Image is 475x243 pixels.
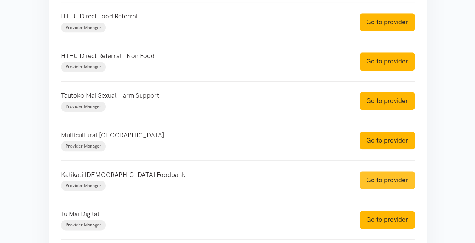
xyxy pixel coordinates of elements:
[61,130,345,140] p: Multicultural [GEOGRAPHIC_DATA]
[360,92,415,110] a: Go to provider
[61,11,345,22] p: HTHU Direct Food Referral
[65,183,101,188] span: Provider Manager
[65,143,101,149] span: Provider Manager
[65,104,101,109] span: Provider Manager
[360,13,415,31] a: Go to provider
[360,211,415,229] a: Go to provider
[65,222,101,228] span: Provider Manager
[61,51,345,61] p: HTHU Direct Referral - Non Food
[61,209,345,219] p: Tu Mai Digital
[65,25,101,30] span: Provider Manager
[360,132,415,149] a: Go to provider
[65,64,101,69] span: Provider Manager
[360,171,415,189] a: Go to provider
[360,52,415,70] a: Go to provider
[61,91,345,101] p: Tautoko Mai Sexual Harm Support
[61,170,345,180] p: Katikati [DEMOGRAPHIC_DATA] Foodbank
